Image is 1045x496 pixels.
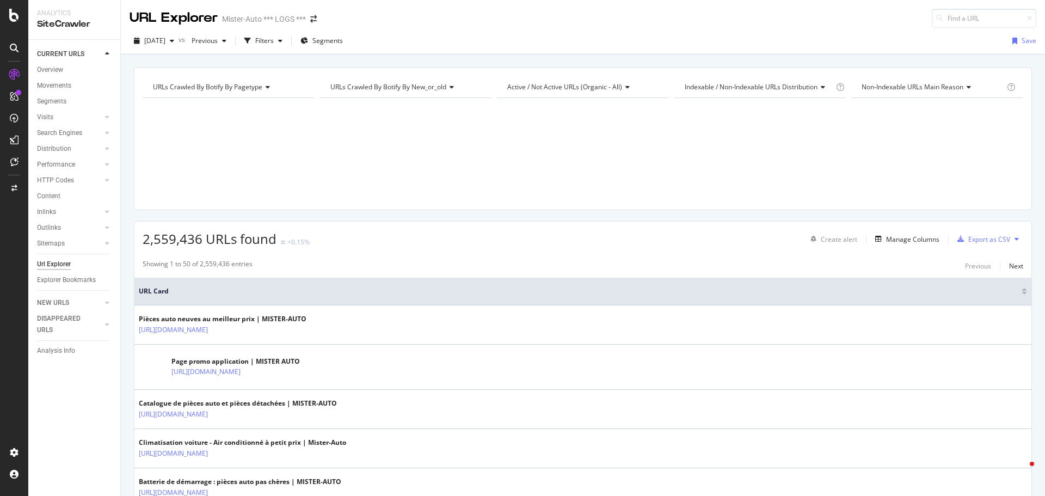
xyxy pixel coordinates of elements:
div: Performance [37,159,75,170]
div: Movements [37,80,71,91]
a: Analysis Info [37,345,113,357]
div: HTTP Codes [37,175,74,186]
h4: URLs Crawled By Botify By pagetype [151,78,305,96]
a: Distribution [37,143,102,155]
input: Find a URL [932,9,1036,28]
h4: Non-Indexable URLs Main Reason [859,78,1005,96]
button: Create alert [806,230,857,248]
a: Movements [37,80,113,91]
div: URL Explorer [130,9,218,27]
div: Previous [965,261,991,271]
span: Segments [312,36,343,45]
div: Visits [37,112,53,123]
a: Performance [37,159,102,170]
a: HTTP Codes [37,175,102,186]
a: Inlinks [37,206,102,218]
div: Export as CSV [968,235,1010,244]
div: +0.15% [287,237,310,247]
a: Search Engines [37,127,102,139]
img: Equal [281,241,285,244]
div: Pièces auto neuves au meilleur prix | MISTER-AUTO [139,314,306,324]
button: Previous [187,32,231,50]
a: [URL][DOMAIN_NAME] [139,324,208,335]
a: NEW URLS [37,297,102,309]
button: Export as CSV [953,230,1010,248]
a: Sitemaps [37,238,102,249]
div: Filters [255,36,274,45]
a: Segments [37,96,113,107]
div: Next [1009,261,1023,271]
a: CURRENT URLS [37,48,102,60]
div: Segments [37,96,66,107]
a: [URL][DOMAIN_NAME] [139,409,208,420]
div: Content [37,191,60,202]
div: Distribution [37,143,71,155]
div: Page promo application | MISTER AUTO [171,357,300,366]
button: Next [1009,259,1023,272]
div: Showing 1 to 50 of 2,559,436 entries [143,259,253,272]
span: vs [179,35,187,44]
span: URLs Crawled By Botify By pagetype [153,82,262,91]
iframe: Intercom live chat [1008,459,1034,485]
div: Overview [37,64,63,76]
button: Segments [296,32,347,50]
div: Inlinks [37,206,56,218]
div: SiteCrawler [37,18,112,30]
a: [URL][DOMAIN_NAME] [139,448,208,459]
div: Sitemaps [37,238,65,249]
div: Manage Columns [886,235,939,244]
span: 2,559,436 URLs found [143,230,276,248]
div: Analysis Info [37,345,75,357]
button: Filters [240,32,287,50]
button: Manage Columns [871,232,939,246]
a: [URL][DOMAIN_NAME] [171,366,241,377]
a: Content [37,191,113,202]
span: 2025 Jul. 31st [144,36,165,45]
span: URL Card [139,286,1019,296]
span: Active / Not Active URLs (organic - all) [507,82,622,91]
a: Url Explorer [37,259,113,270]
a: DISAPPEARED URLS [37,313,102,336]
button: Previous [965,259,991,272]
div: NEW URLS [37,297,69,309]
div: Create alert [821,235,857,244]
div: Url Explorer [37,259,71,270]
div: DISAPPEARED URLS [37,313,92,336]
a: Outlinks [37,222,102,234]
h4: URLs Crawled By Botify By new_or_old [328,78,482,96]
div: Save [1022,36,1036,45]
div: Catalogue de pièces auto et pièces détachées | MISTER-AUTO [139,399,337,408]
h4: Indexable / Non-Indexable URLs Distribution [683,78,834,96]
span: URLs Crawled By Botify By new_or_old [330,82,446,91]
div: Analytics [37,9,112,18]
span: Previous [187,36,218,45]
a: Explorer Bookmarks [37,274,113,286]
button: [DATE] [130,32,179,50]
button: Save [1008,32,1036,50]
div: Outlinks [37,222,61,234]
div: Search Engines [37,127,82,139]
div: Explorer Bookmarks [37,274,96,286]
div: Climatisation voiture - Air conditionné à petit prix | Mister-Auto [139,438,346,448]
a: Visits [37,112,102,123]
h4: Active / Not Active URLs [505,78,659,96]
div: CURRENT URLS [37,48,84,60]
div: Batterie de démarrage : pièces auto pas chères | MISTER-AUTO [139,477,341,487]
a: Overview [37,64,113,76]
span: Non-Indexable URLs Main Reason [862,82,963,91]
div: arrow-right-arrow-left [310,15,317,23]
span: Indexable / Non-Indexable URLs distribution [685,82,817,91]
